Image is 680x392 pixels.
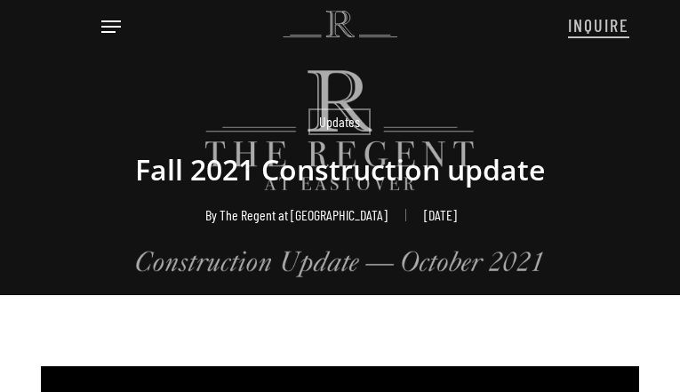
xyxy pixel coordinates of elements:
span: By [205,209,217,221]
a: Updates [308,108,371,135]
a: INQUIRE [568,5,629,43]
h1: Fall 2021 Construction update [41,135,639,204]
span: INQUIRE [568,14,629,36]
span: [DATE] [405,209,475,221]
a: The Regent at [GEOGRAPHIC_DATA] [220,206,388,223]
a: Navigation Menu [101,18,121,36]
